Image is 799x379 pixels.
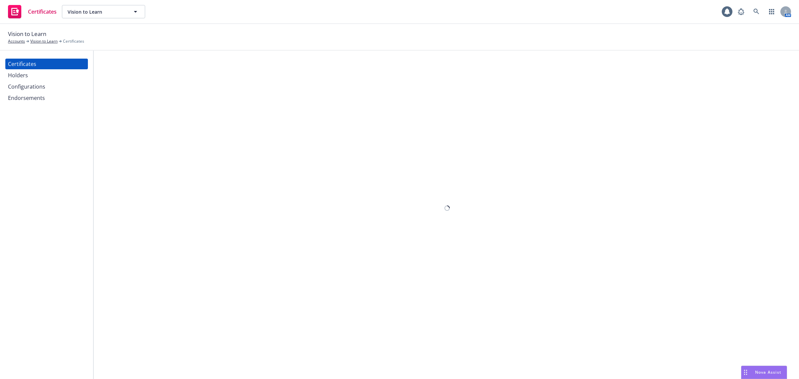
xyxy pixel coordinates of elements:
span: Nova Assist [755,369,781,375]
div: Endorsements [8,93,45,103]
button: Nova Assist [741,366,787,379]
a: Certificates [5,59,88,69]
a: Accounts [8,38,25,44]
span: Certificates [28,9,57,14]
span: Vision to Learn [8,30,46,38]
a: Endorsements [5,93,88,103]
div: Certificates [8,59,36,69]
div: Holders [8,70,28,81]
a: Certificates [5,2,59,21]
a: Report a Bug [734,5,748,18]
div: Configurations [8,81,45,92]
a: Switch app [765,5,778,18]
button: Vision to Learn [62,5,145,18]
span: Certificates [63,38,84,44]
a: Search [750,5,763,18]
span: Vision to Learn [68,8,125,15]
a: Vision to Learn [30,38,58,44]
a: Holders [5,70,88,81]
a: Configurations [5,81,88,92]
div: Drag to move [741,366,750,379]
